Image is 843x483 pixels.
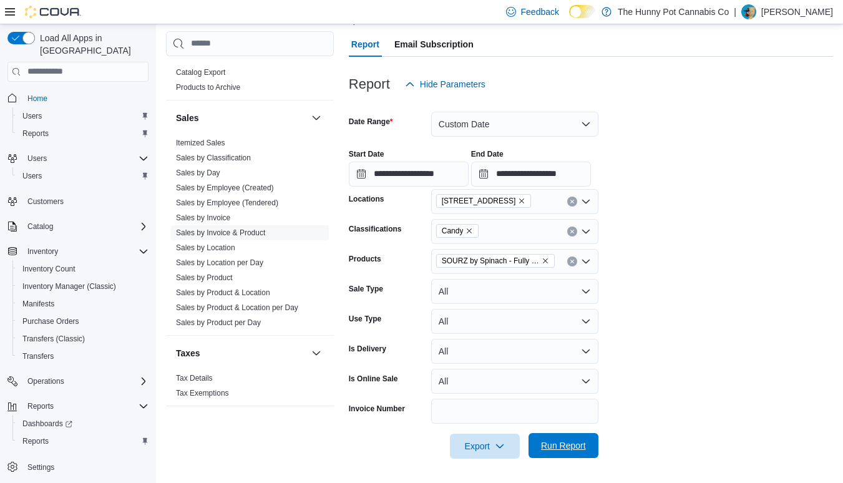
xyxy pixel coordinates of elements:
label: Is Delivery [349,344,386,354]
a: Inventory Count [17,261,80,276]
span: Reports [22,129,49,139]
label: Start Date [349,149,384,159]
a: Sales by Location [176,243,235,252]
a: Dashboards [12,415,153,432]
a: Sales by Product [176,273,233,282]
a: Customers [22,194,69,209]
span: Reports [22,399,149,414]
button: Taxes [309,346,324,361]
span: Users [17,168,149,183]
button: Transfers (Classic) [12,330,153,348]
button: Custom Date [431,112,598,137]
button: Settings [2,457,153,476]
label: Is Online Sale [349,374,398,384]
a: Sales by Day [176,168,220,177]
button: Open list of options [581,197,591,207]
button: Clear input [567,227,577,237]
a: Settings [22,460,59,475]
span: Load All Apps in [GEOGRAPHIC_DATA] [35,32,149,57]
span: Home [22,90,149,106]
span: Reports [27,401,54,411]
button: Hide Parameters [400,72,490,97]
a: Transfers [17,349,59,364]
button: Catalog [2,218,153,235]
button: All [431,279,598,304]
span: Email Subscription [394,32,474,57]
span: Manifests [17,296,149,311]
button: Inventory Manager (Classic) [12,278,153,295]
label: Use Type [349,314,381,324]
button: Home [2,89,153,107]
button: Open list of options [581,256,591,266]
label: Date Range [349,117,393,127]
a: Sales by Employee (Tendered) [176,198,278,207]
a: Products to Archive [176,83,240,92]
div: Matthew Doyle [741,4,756,19]
button: All [431,339,598,364]
h3: Taxes [176,347,200,359]
span: SOURZ by Spinach - Fully Blasted Blue Raspberry Watermelon Multi-Pack Gummies - 5 x 10:0 [442,255,539,267]
span: Customers [27,197,64,207]
button: Manifests [12,295,153,313]
span: [STREET_ADDRESS] [442,195,516,207]
button: Transfers [12,348,153,365]
button: Users [12,167,153,185]
label: End Date [471,149,504,159]
a: Home [22,91,52,106]
a: Users [17,168,47,183]
button: All [431,369,598,394]
span: Dashboards [22,419,72,429]
button: Catalog [22,219,58,234]
img: Cova [25,6,81,18]
p: [PERSON_NAME] [761,4,833,19]
button: Customers [2,192,153,210]
span: Settings [22,459,149,474]
span: Users [22,171,42,181]
a: Tax Exemptions [176,389,229,398]
a: Tax Details [176,374,213,383]
span: Transfers (Classic) [17,331,149,346]
button: Export [450,434,520,459]
button: Users [2,150,153,167]
button: Taxes [176,347,306,359]
span: Purchase Orders [17,314,149,329]
span: Users [22,111,42,121]
button: Reports [22,399,59,414]
span: Customers [22,193,149,209]
span: Purchase Orders [22,316,79,326]
span: Export [457,434,512,459]
a: Sales by Product & Location per Day [176,303,298,312]
span: Settings [27,462,54,472]
a: Purchase Orders [17,314,84,329]
input: Press the down key to open a popover containing a calendar. [349,162,469,187]
span: Catalog [22,219,149,234]
span: Inventory Count [17,261,149,276]
button: Remove 1405 Carling Ave from selection in this group [518,197,525,205]
label: Locations [349,194,384,204]
span: Users [27,154,47,163]
span: Transfers (Classic) [22,334,85,344]
a: Sales by Product & Location [176,288,270,297]
button: Inventory Count [12,260,153,278]
a: Sales by Location per Day [176,258,263,267]
button: Clear input [567,256,577,266]
button: Sales [176,112,306,124]
a: Users [17,109,47,124]
span: Users [17,109,149,124]
h3: Report [349,77,390,92]
button: Open list of options [581,227,591,237]
p: The Hunny Pot Cannabis Co [618,4,729,19]
span: Report [351,32,379,57]
div: Products [166,65,334,100]
span: Reports [22,436,49,446]
a: Sales by Invoice & Product [176,228,265,237]
a: Sales by Product per Day [176,318,261,327]
span: Catalog [27,222,53,232]
span: Home [27,94,47,104]
a: Inventory Manager (Classic) [17,279,121,294]
input: Dark Mode [569,5,595,18]
button: Users [22,151,52,166]
button: Reports [12,125,153,142]
button: Operations [22,374,69,389]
